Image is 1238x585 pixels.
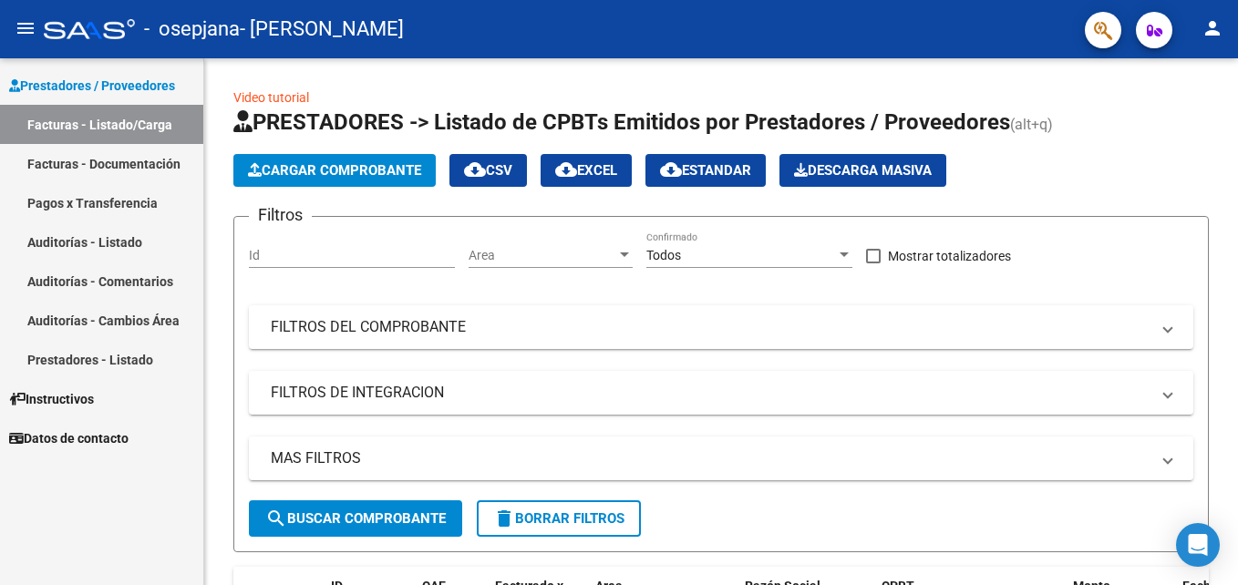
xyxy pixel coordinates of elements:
[1010,116,1053,133] span: (alt+q)
[555,162,617,179] span: EXCEL
[249,436,1193,480] mat-expansion-panel-header: MAS FILTROS
[541,154,632,187] button: EXCEL
[271,317,1150,337] mat-panel-title: FILTROS DEL COMPROBANTE
[469,248,616,263] span: Area
[249,305,1193,349] mat-expansion-panel-header: FILTROS DEL COMPROBANTE
[9,428,129,448] span: Datos de contacto
[646,248,681,262] span: Todos
[249,202,312,228] h3: Filtros
[265,508,287,529] mat-icon: search
[15,17,36,39] mat-icon: menu
[464,162,512,179] span: CSV
[271,383,1150,403] mat-panel-title: FILTROS DE INTEGRACION
[794,162,932,179] span: Descarga Masiva
[779,154,946,187] app-download-masive: Descarga masiva de comprobantes (adjuntos)
[233,90,309,105] a: Video tutorial
[1202,17,1223,39] mat-icon: person
[645,154,766,187] button: Estandar
[9,76,175,96] span: Prestadores / Proveedores
[265,510,446,527] span: Buscar Comprobante
[660,159,682,180] mat-icon: cloud_download
[555,159,577,180] mat-icon: cloud_download
[493,508,515,529] mat-icon: delete
[779,154,946,187] button: Descarga Masiva
[249,371,1193,415] mat-expansion-panel-header: FILTROS DE INTEGRACION
[888,245,1011,267] span: Mostrar totalizadores
[144,9,240,49] span: - osepjana
[233,154,436,187] button: Cargar Comprobante
[249,500,462,537] button: Buscar Comprobante
[240,9,404,49] span: - [PERSON_NAME]
[9,389,94,409] span: Instructivos
[1176,523,1220,567] div: Open Intercom Messenger
[271,448,1150,468] mat-panel-title: MAS FILTROS
[477,500,641,537] button: Borrar Filtros
[248,162,421,179] span: Cargar Comprobante
[660,162,751,179] span: Estandar
[449,154,527,187] button: CSV
[464,159,486,180] mat-icon: cloud_download
[493,510,624,527] span: Borrar Filtros
[233,109,1010,135] span: PRESTADORES -> Listado de CPBTs Emitidos por Prestadores / Proveedores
